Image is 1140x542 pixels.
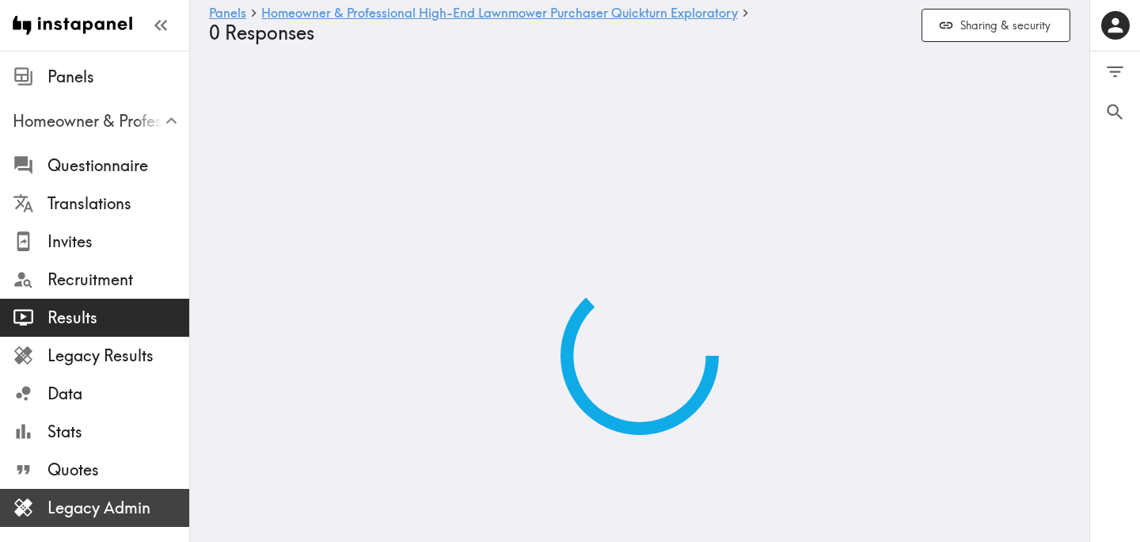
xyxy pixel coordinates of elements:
[47,269,189,291] span: Recruitment
[47,345,189,367] span: Legacy Results
[209,21,314,44] span: 0 Responses
[47,459,189,481] span: Quotes
[47,155,189,177] span: Questionnaire
[47,193,189,215] span: Translations
[1104,61,1126,82] span: Filter Responses
[47,231,189,253] span: Invites
[209,6,246,21] a: Panels
[47,497,189,519] span: Legacy Admin
[261,6,738,21] a: Homeowner & Professional High-End Lawnmower Purchaser Quickturn Exploratory
[47,383,189,405] span: Data
[47,421,189,443] span: Stats
[47,307,189,329] span: Results
[921,9,1070,43] button: Sharing & security
[13,110,189,132] span: Homeowner & Professional High-End Lawnmower Purchaser Quickturn Exploratory
[1104,101,1126,123] span: Search
[1090,52,1140,92] button: Filter Responses
[1090,92,1140,132] button: Search
[47,66,189,88] span: Panels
